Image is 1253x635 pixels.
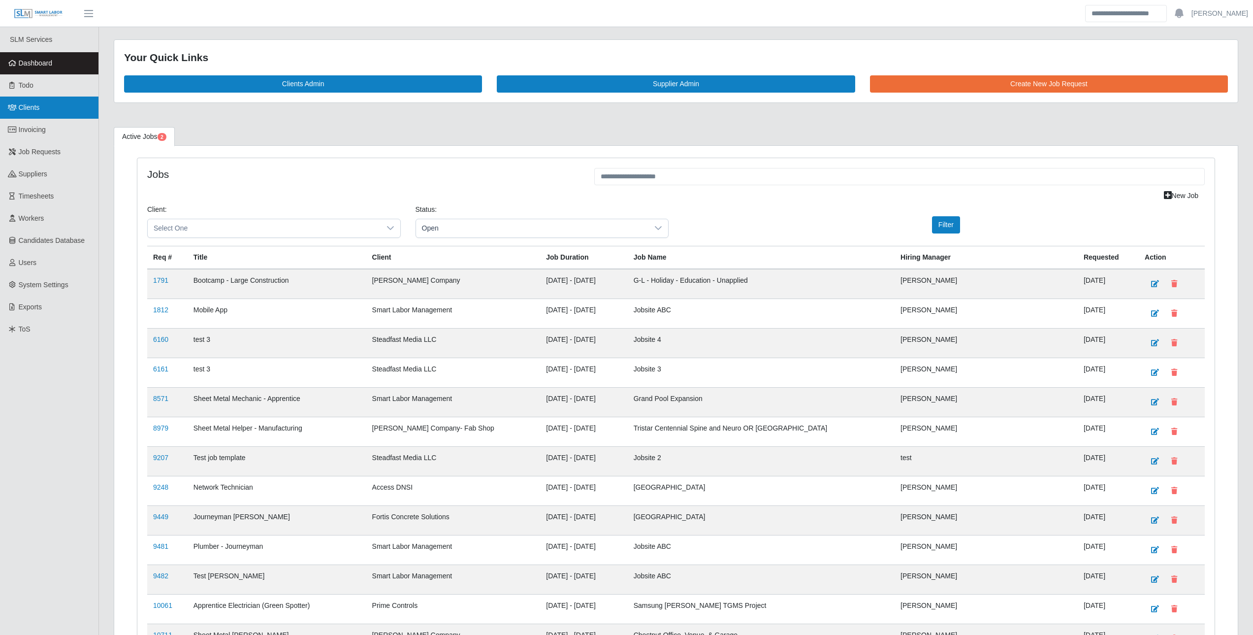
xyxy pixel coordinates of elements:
a: [PERSON_NAME] [1191,8,1248,19]
td: [DATE] [1078,535,1139,565]
td: [GEOGRAPHIC_DATA] [628,505,895,535]
td: test [895,446,1078,476]
a: Create New Job Request [870,75,1228,93]
span: Exports [19,303,42,311]
td: [PERSON_NAME] Company [366,269,541,299]
td: G-L - Holiday - Education - Unapplied [628,269,895,299]
a: New Job [1157,187,1205,204]
td: Jobsite 3 [628,358,895,387]
td: Jobsite 2 [628,446,895,476]
td: Steadfast Media LLC [366,446,541,476]
td: Fortis Concrete Solutions [366,505,541,535]
img: SLM Logo [14,8,63,19]
button: Filter [932,216,960,234]
span: Job Requests [19,148,61,156]
td: [PERSON_NAME] [895,505,1078,535]
td: Smart Labor Management [366,299,541,328]
a: Supplier Admin [497,75,855,93]
label: Status: [416,204,437,215]
td: Smart Labor Management [366,565,541,594]
td: Bootcamp - Large Construction [188,269,366,299]
a: 8979 [153,424,168,432]
span: Open [416,219,649,237]
td: [DATE] - [DATE] [540,476,627,505]
td: [DATE] [1078,387,1139,417]
td: [DATE] [1078,269,1139,299]
a: Clients Admin [124,75,482,93]
td: [PERSON_NAME] [895,476,1078,505]
td: [PERSON_NAME] [895,358,1078,387]
td: [DATE] - [DATE] [540,417,627,446]
td: [DATE] - [DATE] [540,505,627,535]
span: Pending Jobs [158,133,166,141]
span: Dashboard [19,59,53,67]
span: Users [19,259,37,267]
span: SLM Services [10,35,52,43]
a: 10061 [153,602,172,609]
td: Smart Labor Management [366,535,541,565]
a: 9207 [153,454,168,462]
a: 9248 [153,483,168,491]
td: Sheet Metal Helper - Manufacturing [188,417,366,446]
td: Test job template [188,446,366,476]
span: Todo [19,81,33,89]
td: Jobsite ABC [628,299,895,328]
th: Job Duration [540,246,627,269]
td: Apprentice Electrician (Green Spotter) [188,594,366,624]
span: ToS [19,325,31,333]
td: [PERSON_NAME] [895,594,1078,624]
td: [DATE] - [DATE] [540,269,627,299]
td: [DATE] [1078,358,1139,387]
span: Timesheets [19,192,54,200]
a: 8571 [153,395,168,402]
a: 1791 [153,276,168,284]
td: Test [PERSON_NAME] [188,565,366,594]
a: 6160 [153,335,168,343]
span: Suppliers [19,170,47,178]
td: [DATE] [1078,505,1139,535]
a: 6161 [153,365,168,373]
td: [DATE] [1078,299,1139,328]
td: [PERSON_NAME] [895,299,1078,328]
a: Active Jobs [114,127,175,146]
td: test 3 [188,328,366,358]
td: Mobile App [188,299,366,328]
td: [DATE] - [DATE] [540,535,627,565]
th: Hiring Manager [895,246,1078,269]
th: Client [366,246,541,269]
span: Candidates Database [19,236,85,244]
td: Plumber - Journeyman [188,535,366,565]
th: Title [188,246,366,269]
td: Samsung [PERSON_NAME] TGMS Project [628,594,895,624]
td: [PERSON_NAME] [895,387,1078,417]
td: [DATE] [1078,328,1139,358]
td: Jobsite 4 [628,328,895,358]
a: 9481 [153,542,168,550]
td: [DATE] - [DATE] [540,299,627,328]
td: Access DNSI [366,476,541,505]
td: Sheet Metal Mechanic - Apprentice [188,387,366,417]
td: [DATE] [1078,446,1139,476]
td: [DATE] [1078,594,1139,624]
span: Clients [19,103,40,111]
td: [PERSON_NAME] [895,328,1078,358]
td: [GEOGRAPHIC_DATA] [628,476,895,505]
td: test 3 [188,358,366,387]
td: [DATE] - [DATE] [540,358,627,387]
th: Requested [1078,246,1139,269]
td: [PERSON_NAME] [895,535,1078,565]
td: Jobsite ABC [628,565,895,594]
td: [DATE] - [DATE] [540,565,627,594]
td: [DATE] - [DATE] [540,328,627,358]
a: 9449 [153,513,168,521]
td: Steadfast Media LLC [366,328,541,358]
div: Your Quick Links [124,50,1228,66]
td: Steadfast Media LLC [366,358,541,387]
td: [PERSON_NAME] Company- Fab Shop [366,417,541,446]
td: [DATE] [1078,565,1139,594]
td: Prime Controls [366,594,541,624]
span: System Settings [19,281,68,289]
td: Tristar Centennial Spine and Neuro OR [GEOGRAPHIC_DATA] [628,417,895,446]
span: Select One [148,219,381,237]
th: Job Name [628,246,895,269]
